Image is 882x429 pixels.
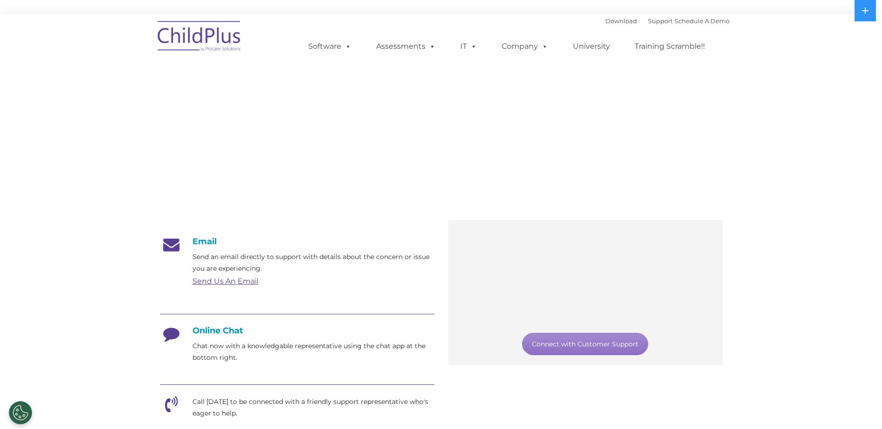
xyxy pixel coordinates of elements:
p: Call [DATE] to be connected with a friendly support representative who's eager to help. [192,396,434,419]
a: Send Us An Email [192,277,259,286]
p: Chat now with a knowledgable representative using the chat app at the bottom right. [192,340,434,364]
button: Cookies Settings [9,401,32,424]
a: IT [451,37,486,56]
a: University [564,37,619,56]
a: Connect with Customer Support [522,333,648,355]
a: Company [492,37,557,56]
a: Training Scramble!! [625,37,714,56]
a: Software [299,37,361,56]
font: | [605,17,729,25]
p: Send an email directly to support with details about the concern or issue you are experiencing. [192,251,434,274]
h4: Email [160,236,434,247]
a: Schedule A Demo [675,17,729,25]
a: Support [648,17,673,25]
a: Assessments [367,37,445,56]
a: Download [605,17,637,25]
img: ChildPlus by Procare Solutions [153,14,246,61]
h4: Online Chat [160,325,434,336]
